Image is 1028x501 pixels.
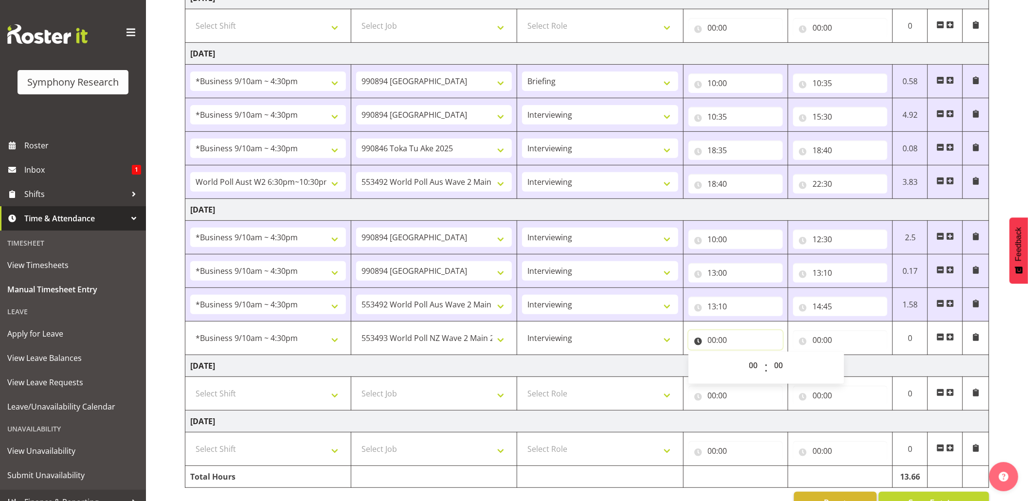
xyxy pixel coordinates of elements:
span: Inbox [24,162,132,177]
input: Click to select... [688,386,783,405]
span: View Leave Balances [7,351,139,365]
td: 0 [893,322,928,355]
input: Click to select... [688,330,783,350]
a: View Leave Requests [2,370,144,394]
span: 1 [132,165,141,175]
input: Click to select... [688,263,783,283]
span: Submit Unavailability [7,468,139,483]
a: Submit Unavailability [2,463,144,487]
input: Click to select... [793,18,887,37]
td: 3.83 [893,165,928,199]
input: Click to select... [688,107,783,126]
td: [DATE] [185,355,989,377]
a: Leave/Unavailability Calendar [2,394,144,419]
input: Click to select... [688,297,783,316]
div: Timesheet [2,233,144,253]
td: 1.58 [893,288,928,322]
span: Roster [24,138,141,153]
a: View Timesheets [2,253,144,277]
td: 0 [893,9,928,43]
div: Symphony Research [27,75,119,89]
input: Click to select... [793,107,887,126]
span: View Timesheets [7,258,139,272]
input: Click to select... [793,330,887,350]
td: 13.66 [893,466,928,488]
td: [DATE] [185,199,989,221]
a: Apply for Leave [2,322,144,346]
input: Click to select... [688,73,783,93]
span: Leave/Unavailability Calendar [7,399,139,414]
input: Click to select... [793,230,887,249]
input: Click to select... [793,174,887,194]
td: 0.08 [893,132,928,165]
td: 0 [893,432,928,466]
span: Time & Attendance [24,211,126,226]
td: 2.5 [893,221,928,254]
input: Click to select... [793,297,887,316]
td: 4.92 [893,98,928,132]
input: Click to select... [793,386,887,405]
div: Leave [2,302,144,322]
td: 0.58 [893,65,928,98]
a: View Unavailability [2,439,144,463]
input: Click to select... [688,18,783,37]
input: Click to select... [793,141,887,160]
input: Click to select... [793,441,887,461]
button: Feedback - Show survey [1010,217,1028,284]
td: [DATE] [185,43,989,65]
input: Click to select... [688,230,783,249]
span: Apply for Leave [7,326,139,341]
input: Click to select... [688,141,783,160]
span: Feedback [1014,227,1023,261]
td: Total Hours [185,466,351,488]
input: Click to select... [793,263,887,283]
span: View Unavailability [7,444,139,458]
img: help-xxl-2.png [999,472,1009,482]
span: : [764,356,768,380]
img: Rosterit website logo [7,24,88,44]
td: 0 [893,377,928,411]
div: Unavailability [2,419,144,439]
span: Manual Timesheet Entry [7,282,139,297]
input: Click to select... [793,73,887,93]
span: View Leave Requests [7,375,139,390]
td: [DATE] [185,411,989,432]
a: View Leave Balances [2,346,144,370]
span: Shifts [24,187,126,201]
input: Click to select... [688,174,783,194]
td: 0.17 [893,254,928,288]
a: Manual Timesheet Entry [2,277,144,302]
input: Click to select... [688,441,783,461]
